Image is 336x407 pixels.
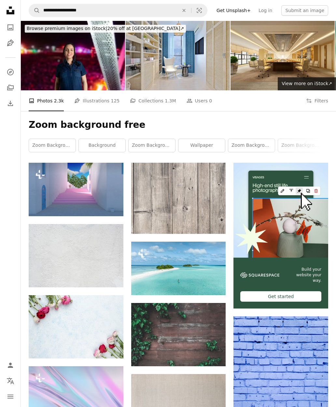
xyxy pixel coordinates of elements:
[187,90,212,111] a: Users 0
[74,90,119,111] a: Illustrations 125
[4,21,17,34] a: Photos
[21,21,190,37] a: Browse premium images on iStock|20% off at [GEOGRAPHIC_DATA]↗
[233,163,328,258] img: file-1723602894256-972c108553a7image
[21,21,125,90] img: portrait of woman with virtual background show
[191,4,207,17] button: Visual search
[130,90,176,111] a: Collections 1.3M
[240,272,279,278] img: file-1606177908946-d1eed1cbe4f5image
[29,399,123,404] a: a blurry image of a blue and pink background
[233,163,328,309] a: Build your website your way.Get started
[27,26,184,31] span: 20% off at [GEOGRAPHIC_DATA] ↗
[131,303,226,366] img: green vine plant beside wall
[79,139,125,152] a: background
[231,21,335,90] img: 3d render of home office working in pandemic days
[255,5,276,16] a: Log in
[111,97,120,104] span: 125
[278,77,336,90] a: View more on iStock↗
[29,224,123,287] img: a black and white cat laying on top of a white wall
[27,26,107,31] span: Browse premium images on iStock |
[209,97,212,104] span: 0
[29,4,207,17] form: Find visuals sitewide
[126,21,230,90] img: 3d render of home office working in pandemic days
[178,139,225,152] a: wallpaper
[131,242,226,295] img: a person on a surfboard in the middle of the ocean
[29,252,123,258] a: a black and white cat laying on top of a white wall
[29,119,328,131] h1: Zoom background free
[4,66,17,79] a: Explore
[240,291,321,302] div: Get started
[4,4,17,18] a: Home — Unsplash
[4,37,17,50] a: Illustrations
[4,390,17,403] button: Menu
[282,81,332,86] span: View more on iStock ↗
[29,324,123,329] a: pink and white flowers on white surface
[129,139,175,152] a: zoom background free office
[29,163,123,216] img: a pink staircase leading to a palm tree
[29,186,123,192] a: a pink staircase leading to a palm tree
[131,331,226,337] a: green vine plant beside wall
[131,195,226,201] a: photo of gray wood plank
[4,97,17,110] a: Download History
[165,97,176,104] span: 1.3M
[29,295,123,358] img: pink and white flowers on white surface
[131,163,226,234] img: photo of gray wood plank
[306,90,328,111] button: Filters
[4,359,17,372] a: Log in / Sign up
[278,139,325,152] a: zoom background office
[177,4,191,17] button: Clear
[4,374,17,387] button: Language
[131,265,226,271] a: a person on a surfboard in the middle of the ocean
[4,81,17,94] a: Collections
[281,5,328,16] button: Submit an image
[233,377,328,383] a: closeup of brick surface
[287,267,321,283] span: Build your website your way.
[213,5,255,16] a: Get Unsplash+
[228,139,275,152] a: zoom background office free
[29,4,40,17] button: Search Unsplash
[29,139,76,152] a: zoom background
